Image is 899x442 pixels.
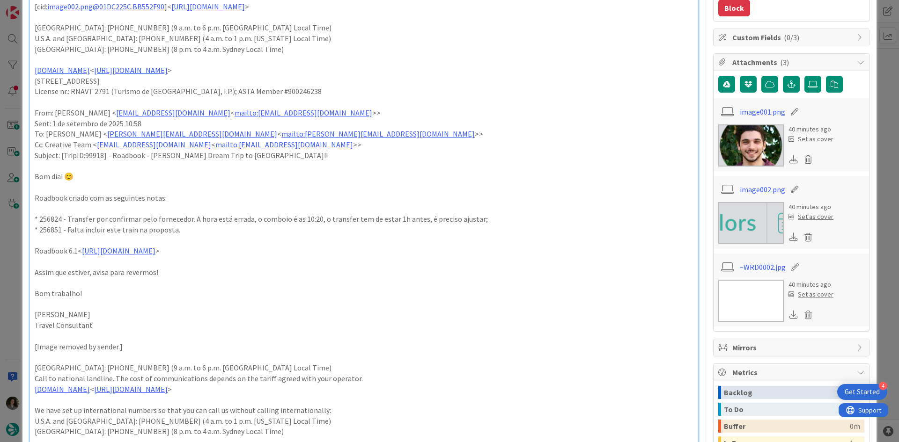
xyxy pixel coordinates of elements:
a: image001.png [740,106,785,117]
p: [GEOGRAPHIC_DATA]: [PHONE_NUMBER] (8 p.m. to 4 a.m. Sydney Local Time) [35,426,693,437]
a: [URL][DOMAIN_NAME] [94,384,168,394]
a: [URL][DOMAIN_NAME] [171,2,245,11]
p: From: [PERSON_NAME] < < >> [35,108,693,118]
p: Call to national landline. The cost of communications depends on the tariff agreed with your oper... [35,373,693,384]
p: < > [35,65,693,76]
a: image002.png [740,184,785,195]
p: * 256851 - Falta incluir este train na proposta. [35,225,693,235]
p: U.S.A. and [GEOGRAPHIC_DATA]: [PHONE_NUMBER] (4 a.m. to 1 p.m. [US_STATE] Local Time) [35,33,693,44]
p: Sent: 1 de setembro de 2025 10:58 [35,118,693,129]
p: [PERSON_NAME] [35,309,693,320]
p: U.S.A. and [GEOGRAPHIC_DATA]: [PHONE_NUMBER] (4 a.m. to 1 p.m. [US_STATE] Local Time) [35,416,693,427]
div: 4 [879,382,887,390]
div: Backlog [724,386,850,399]
div: 0m [850,420,860,433]
p: < > [35,384,693,395]
a: [DOMAIN_NAME] [35,65,90,75]
div: To Do [724,403,846,416]
div: Buffer [724,420,850,433]
a: mailto:[EMAIL_ADDRESS][DOMAIN_NAME] [235,108,372,117]
a: mailto:[PERSON_NAME][EMAIL_ADDRESS][DOMAIN_NAME] [281,129,475,138]
div: Open Get Started checklist, remaining modules: 4 [837,384,887,400]
p: Cc: Creative Team < < >> [35,139,693,150]
p: To: [PERSON_NAME] < < >> [35,129,693,139]
div: Download [788,309,799,321]
p: Travel Consultant [35,320,693,331]
p: * 256824 - Transfer por confirmar pelo fornecedor. A hora está errada, o comboio é as 10:20, o tr... [35,214,693,225]
span: Mirrors [732,342,852,353]
p: [cid: ]< > [35,1,693,12]
a: [DOMAIN_NAME] [35,384,90,394]
a: image002.png@01DC225C.BB552F90 [47,2,164,11]
a: [URL][DOMAIN_NAME] [82,246,155,255]
p: [Image removed by sender.] [35,341,693,352]
div: Set as cover [788,212,833,222]
p: Bom dia! 😊 [35,171,693,182]
div: Get Started [845,387,880,397]
span: Custom Fields [732,32,852,43]
p: Roadbook criado com as seguintes notas: [35,193,693,203]
p: [GEOGRAPHIC_DATA]: [PHONE_NUMBER] (9 a.m. to 6 p.m. [GEOGRAPHIC_DATA] Local Time) [35,362,693,373]
span: ( 3 ) [780,58,789,67]
p: [GEOGRAPHIC_DATA]: [PHONE_NUMBER] (9 a.m. to 6 p.m. [GEOGRAPHIC_DATA] Local Time) [35,22,693,33]
a: mailto:[EMAIL_ADDRESS][DOMAIN_NAME] [215,140,353,149]
a: ~WRD0002.jpg [740,261,786,273]
div: 40 minutes ago [788,124,833,134]
p: Subject: [TripID:99918] - Roadbook - [PERSON_NAME] Dream Trip to [GEOGRAPHIC_DATA]!! [35,150,693,161]
p: We have set up international numbers so that you can call us without calling internationally: [35,405,693,416]
div: Set as cover [788,290,833,299]
div: Download [788,153,799,166]
div: Download [788,231,799,243]
a: [PERSON_NAME][EMAIL_ADDRESS][DOMAIN_NAME] [107,129,277,138]
span: ( 0/3 ) [784,33,799,42]
div: 40 minutes ago [788,280,833,290]
p: License nr.: RNAVT 2791 (Turismo de [GEOGRAPHIC_DATA], I.P.); ASTA Member #900246238 [35,86,693,97]
span: Support [20,1,43,13]
span: Metrics [732,367,852,378]
p: Assim que estiver, avisa para revermos! [35,267,693,278]
span: Attachments [732,57,852,68]
a: [EMAIL_ADDRESS][DOMAIN_NAME] [116,108,230,117]
div: 38m [846,403,860,416]
p: [STREET_ADDRESS] [35,76,693,87]
p: Roadbook 6.1< > [35,246,693,256]
a: [URL][DOMAIN_NAME] [94,65,168,75]
p: [GEOGRAPHIC_DATA]: [PHONE_NUMBER] (8 p.m. to 4 a.m. Sydney Local Time) [35,44,693,55]
a: [EMAIL_ADDRESS][DOMAIN_NAME] [97,140,211,149]
p: Bom trabalho! [35,288,693,299]
div: Set as cover [788,134,833,144]
div: 40 minutes ago [788,202,833,212]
